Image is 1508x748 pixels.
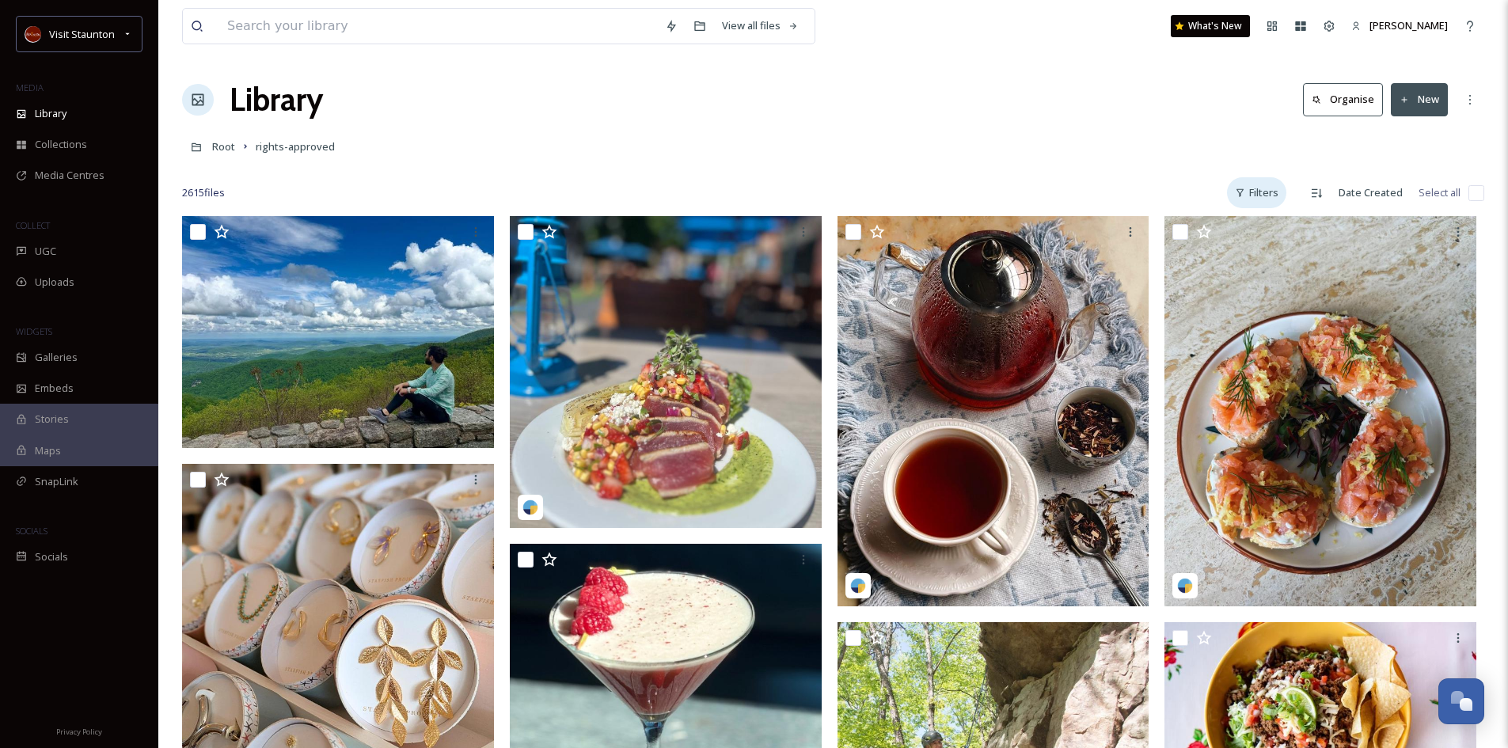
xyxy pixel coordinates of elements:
button: New [1391,83,1448,116]
span: Collections [35,137,87,152]
img: snapsea-logo.png [850,578,866,594]
span: Socials [35,549,68,564]
a: What's New [1171,15,1250,37]
img: blue green mountains.jpg [182,216,494,448]
span: 2615 file s [182,185,225,200]
span: Library [35,106,66,121]
span: COLLECT [16,219,50,231]
span: Embeds [35,381,74,396]
span: MEDIA [16,82,44,93]
span: [PERSON_NAME] [1369,18,1448,32]
div: Filters [1227,177,1286,208]
img: crucible.coffee-3848038.jpg [838,216,1149,606]
span: Root [212,139,235,154]
button: Open Chat [1438,678,1484,724]
span: UGC [35,244,56,259]
a: View all files [714,10,807,41]
span: Select all [1419,185,1461,200]
a: rights-approved [256,137,335,156]
a: Organise [1303,83,1391,116]
span: Uploads [35,275,74,290]
img: blupointseafoodco-3819638.jpg [510,216,822,528]
a: Library [230,76,323,123]
img: snapsea-logo.png [522,499,538,515]
span: Visit Staunton [49,27,115,41]
span: rights-approved [256,139,335,154]
a: [PERSON_NAME] [1343,10,1456,41]
div: Date Created [1331,177,1411,208]
img: accordiastaunton-18055703975256825.jpeg [1164,216,1476,606]
a: Privacy Policy [56,721,102,740]
span: WIDGETS [16,325,52,337]
span: Media Centres [35,168,104,183]
span: Galleries [35,350,78,365]
img: snapsea-logo.png [1177,578,1193,594]
img: images.png [25,26,41,42]
span: Maps [35,443,61,458]
span: SnapLink [35,474,78,489]
a: Root [212,137,235,156]
span: Privacy Policy [56,727,102,737]
button: Organise [1303,83,1383,116]
span: Stories [35,412,69,427]
input: Search your library [219,9,657,44]
span: SOCIALS [16,525,47,537]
